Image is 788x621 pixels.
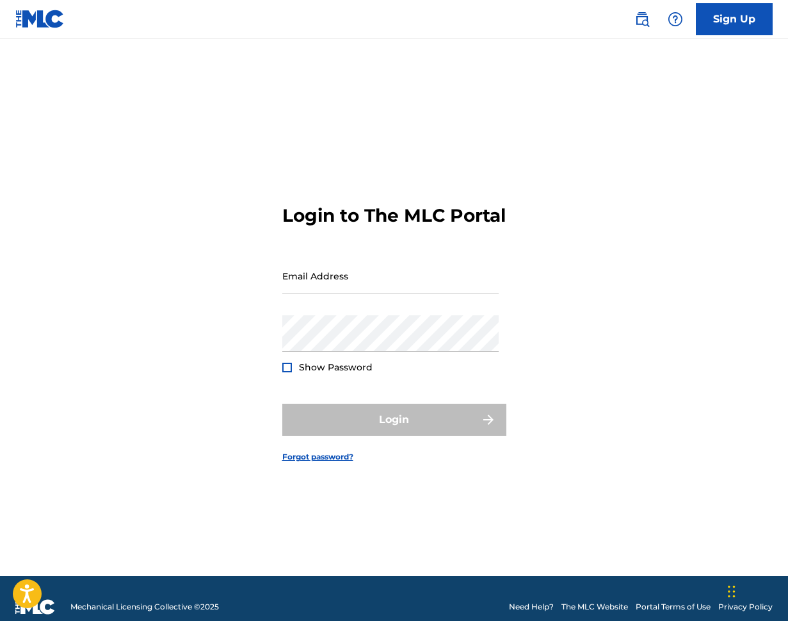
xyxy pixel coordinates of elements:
h3: Login to The MLC Portal [282,204,506,227]
img: search [634,12,650,27]
a: Public Search [629,6,655,32]
span: Mechanical Licensing Collective © 2025 [70,601,219,613]
a: Forgot password? [282,451,353,463]
a: Privacy Policy [718,601,773,613]
img: help [668,12,683,27]
img: MLC Logo [15,10,65,28]
a: The MLC Website [561,601,628,613]
a: Portal Terms of Use [636,601,711,613]
span: Show Password [299,361,373,373]
img: logo [15,599,55,615]
a: Need Help? [509,601,554,613]
div: Drag [728,572,736,611]
div: Help [663,6,688,32]
iframe: Chat Widget [724,559,788,621]
a: Sign Up [696,3,773,35]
